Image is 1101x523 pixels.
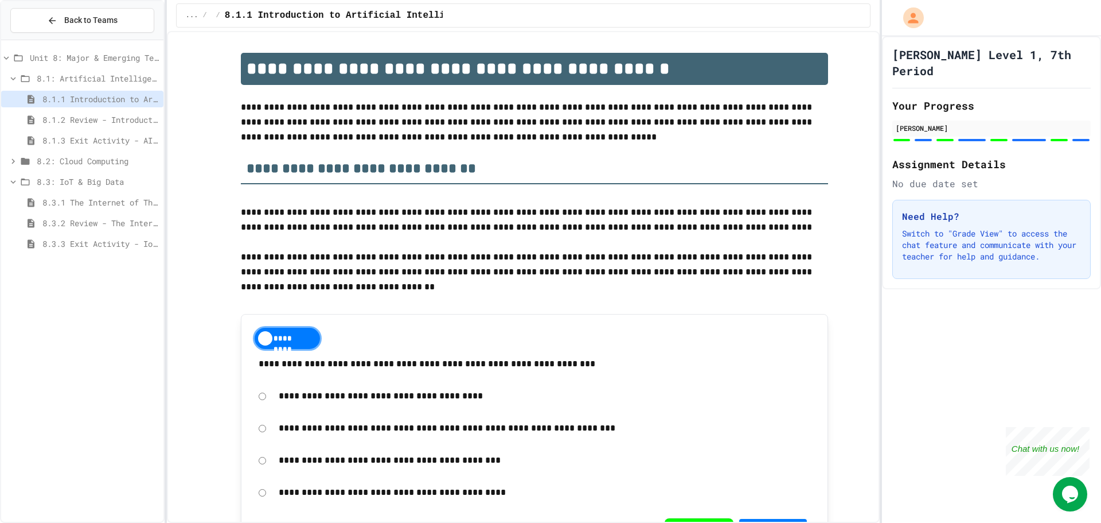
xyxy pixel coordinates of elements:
div: [PERSON_NAME] [896,123,1087,133]
span: 8.3.3 Exit Activity - IoT Data Detective Challenge [42,238,159,250]
span: 8.1.1 Introduction to Artificial Intelligence [42,93,159,105]
span: 8.3: IoT & Big Data [37,176,159,188]
p: Switch to "Grade View" to access the chat feature and communicate with your teacher for help and ... [902,228,1081,262]
span: 8.1.3 Exit Activity - AI Detective [42,134,159,146]
h2: Your Progress [892,98,1091,114]
span: Back to Teams [64,14,118,26]
span: / [202,11,206,20]
span: 8.3.1 The Internet of Things and Big Data: Our Connected Digital World [42,196,159,208]
span: ... [186,11,198,20]
div: My Account [891,5,927,31]
span: 8.3.2 Review - The Internet of Things and Big Data [42,217,159,229]
h3: Need Help? [902,210,1081,223]
div: No due date set [892,177,1091,191]
span: Unit 8: Major & Emerging Technologies [30,52,159,64]
span: 8.1: Artificial Intelligence Basics [37,72,159,84]
h2: Assignment Details [892,156,1091,172]
iframe: chat widget [1053,477,1090,512]
button: Back to Teams [10,8,154,33]
h1: [PERSON_NAME] Level 1, 7th Period [892,47,1091,79]
span: 8.2: Cloud Computing [37,155,159,167]
span: / [216,11,220,20]
iframe: chat widget [1006,427,1090,476]
span: 8.1.1 Introduction to Artificial Intelligence [225,9,473,22]
span: 8.1.2 Review - Introduction to Artificial Intelligence [42,114,159,126]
